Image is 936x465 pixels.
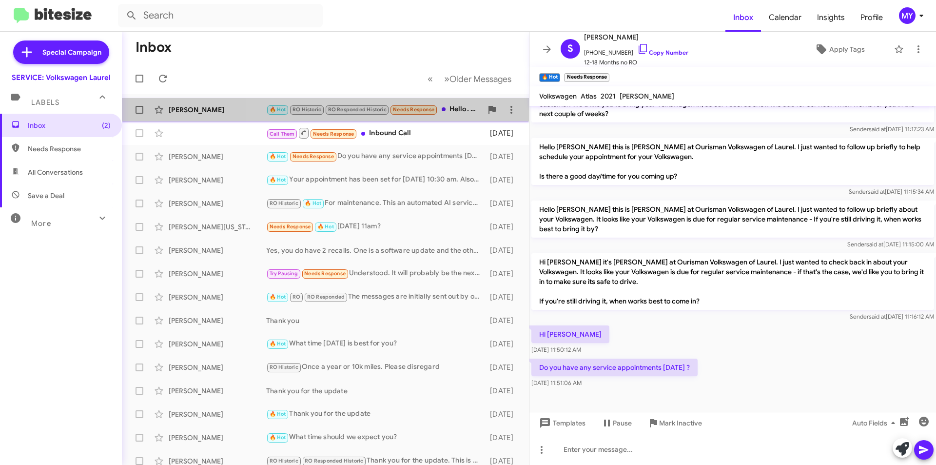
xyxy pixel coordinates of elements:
[313,131,354,137] span: Needs Response
[531,359,698,376] p: Do you have any service appointments [DATE] ?
[270,434,286,441] span: 🔥 Hot
[844,414,907,432] button: Auto Fields
[266,151,485,162] div: Do you have any service appointments [DATE] ?
[485,152,521,162] div: [DATE]
[266,316,485,325] div: Thank you
[637,49,688,56] a: Copy Number
[891,7,925,24] button: MY
[393,106,434,113] span: Needs Response
[102,121,111,130] span: (2)
[292,153,334,160] span: Needs Response
[853,3,891,32] a: Profile
[428,73,433,85] span: «
[866,241,883,248] span: said at
[266,386,485,396] div: Thank you for the update
[169,386,266,396] div: [PERSON_NAME]
[847,241,934,248] span: Sender [DATE] 11:15:00 AM
[850,313,934,320] span: Sender [DATE] 11:16:12 AM
[266,221,485,232] div: [DATE] 11am?
[270,200,298,206] span: RO Historic
[270,153,286,160] span: 🔥 Hot
[485,386,521,396] div: [DATE]
[42,47,101,57] span: Special Campaign
[620,92,674,101] span: [PERSON_NAME]
[266,174,485,185] div: Your appointment has been set for [DATE] 10:30 am. Also, there is a recall for your passenger occ...
[266,362,485,373] div: Once a year or 10k miles. Please disregard
[266,408,485,420] div: Thank you for the update
[270,177,286,183] span: 🔥 Hot
[266,104,482,115] div: Hello. Apologies for the late reply. Could I please move this scheduled service to [DATE]? If so,...
[169,433,266,443] div: [PERSON_NAME]
[270,411,286,417] span: 🔥 Hot
[270,364,298,370] span: RO Historic
[852,414,899,432] span: Auto Fields
[485,433,521,443] div: [DATE]
[169,105,266,115] div: [PERSON_NAME]
[438,69,517,89] button: Next
[761,3,809,32] a: Calendar
[292,106,321,113] span: RO Historic
[659,414,702,432] span: Mark Inactive
[13,40,109,64] a: Special Campaign
[169,339,266,349] div: [PERSON_NAME]
[266,268,485,279] div: Understood. It will probably be the next 2 weeks, I'm still under 142K.
[31,219,51,228] span: More
[485,409,521,419] div: [DATE]
[422,69,517,89] nav: Page navigation example
[531,325,609,343] p: Hi [PERSON_NAME]
[169,409,266,419] div: [PERSON_NAME]
[829,40,865,58] span: Apply Tags
[789,40,889,58] button: Apply Tags
[317,223,334,230] span: 🔥 Hot
[266,338,485,349] div: What time [DATE] is best for you?
[169,199,266,208] div: [PERSON_NAME]
[601,92,616,101] span: 2021
[485,245,521,255] div: [DATE]
[292,294,300,300] span: RO
[485,269,521,279] div: [DATE]
[266,432,485,443] div: What time should we expect you?
[270,106,286,113] span: 🔥 Hot
[28,121,111,130] span: Inbox
[531,201,934,238] p: Hello [PERSON_NAME] this is [PERSON_NAME] at Ourisman Volkswagen of Laurel. I just wanted to foll...
[537,414,585,432] span: Templates
[304,270,346,277] span: Needs Response
[869,313,886,320] span: said at
[444,73,449,85] span: »
[868,188,885,195] span: said at
[531,346,581,353] span: [DATE] 11:50:12 AM
[809,3,853,32] a: Insights
[307,294,345,300] span: RO Responded
[485,292,521,302] div: [DATE]
[725,3,761,32] a: Inbox
[422,69,439,89] button: Previous
[584,43,688,58] span: [PHONE_NUMBER]
[613,414,632,432] span: Pause
[305,200,321,206] span: 🔥 Hot
[869,125,886,133] span: said at
[169,175,266,185] div: [PERSON_NAME]
[270,223,311,230] span: Needs Response
[567,41,573,57] span: S
[485,363,521,372] div: [DATE]
[529,414,593,432] button: Templates
[328,106,387,113] span: RO Responded Historic
[169,269,266,279] div: [PERSON_NAME]
[584,58,688,67] span: 12-18 Months no RO
[118,4,323,27] input: Search
[28,191,64,201] span: Save a Deal
[169,152,266,162] div: [PERSON_NAME]
[28,144,111,154] span: Needs Response
[485,175,521,185] div: [DATE]
[169,222,266,232] div: [PERSON_NAME][US_STATE]
[169,292,266,302] div: [PERSON_NAME]
[270,294,286,300] span: 🔥 Hot
[531,379,582,386] span: [DATE] 11:51:06 AM
[850,125,934,133] span: Sender [DATE] 11:17:23 AM
[485,339,521,349] div: [DATE]
[28,167,83,177] span: All Conversations
[485,199,521,208] div: [DATE]
[266,198,485,209] div: For maintenance. This an automated AI service that sends reminders out. Your records show that yo...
